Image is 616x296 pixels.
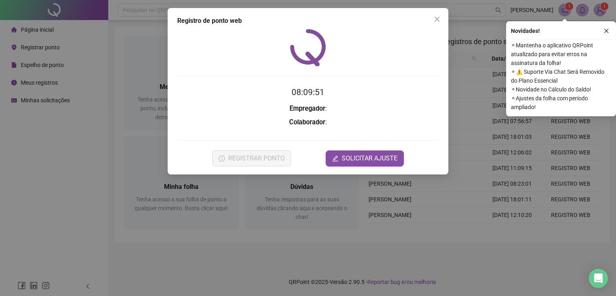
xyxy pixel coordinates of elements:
[177,103,439,114] h3: :
[212,150,291,166] button: REGISTRAR PONTO
[177,117,439,128] h3: :
[431,13,444,26] button: Close
[289,118,325,126] strong: Colaborador
[589,269,608,288] div: Open Intercom Messenger
[326,150,404,166] button: editSOLICITAR AJUSTE
[511,67,611,85] span: ⚬ ⚠️ Suporte Via Chat Será Removido do Plano Essencial
[434,16,440,22] span: close
[511,26,540,35] span: Novidades !
[604,28,609,34] span: close
[290,105,325,112] strong: Empregador
[177,16,439,26] div: Registro de ponto web
[511,41,611,67] span: ⚬ Mantenha o aplicativo QRPoint atualizado para evitar erros na assinatura da folha!
[342,154,397,163] span: SOLICITAR AJUSTE
[511,85,611,94] span: ⚬ Novidade no Cálculo do Saldo!
[511,94,611,112] span: ⚬ Ajustes da folha com período ampliado!
[292,87,324,97] time: 08:09:51
[332,155,338,162] span: edit
[290,29,326,66] img: QRPoint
